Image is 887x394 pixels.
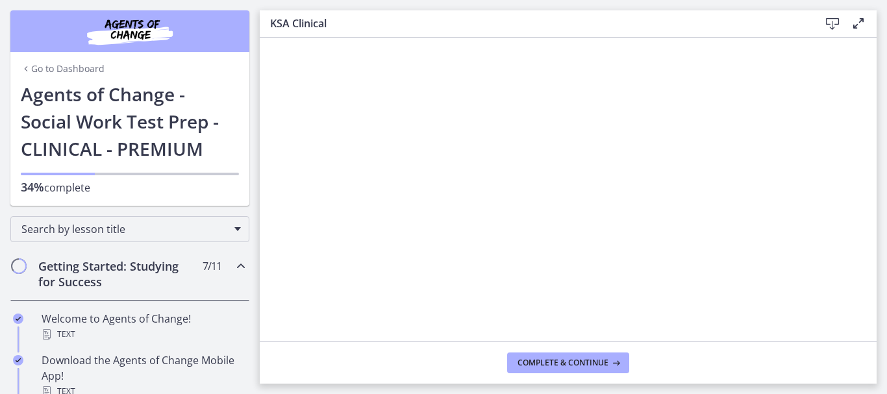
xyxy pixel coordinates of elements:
[518,358,608,368] span: Complete & continue
[13,355,23,365] i: Completed
[38,258,197,289] h2: Getting Started: Studying for Success
[21,222,228,236] span: Search by lesson title
[10,216,249,242] div: Search by lesson title
[203,258,221,274] span: 7 / 11
[13,314,23,324] i: Completed
[42,311,244,342] div: Welcome to Agents of Change!
[507,352,629,373] button: Complete & continue
[21,179,44,195] span: 34%
[42,326,244,342] div: Text
[270,16,799,31] h3: KSA Clinical
[21,62,105,75] a: Go to Dashboard
[21,179,239,195] p: complete
[52,16,208,47] img: Agents of Change Social Work Test Prep
[21,80,239,162] h1: Agents of Change - Social Work Test Prep - CLINICAL - PREMIUM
